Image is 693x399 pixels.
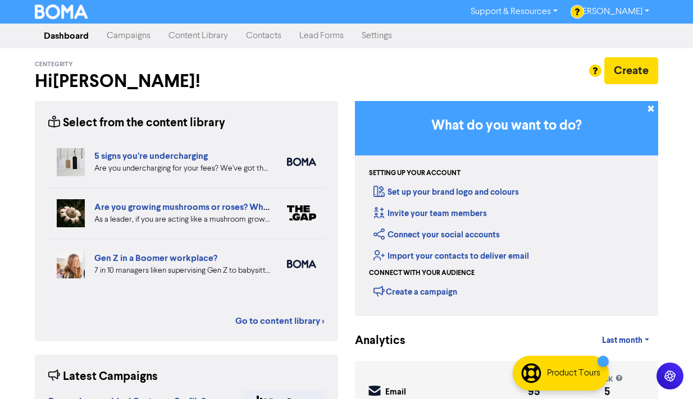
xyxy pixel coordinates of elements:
img: boma [287,260,316,268]
span: Centegrity [35,61,73,68]
div: 7 in 10 managers liken supervising Gen Z to babysitting or parenting. But is your people manageme... [94,265,270,277]
a: Lead Forms [290,25,353,47]
div: Analytics [355,332,391,350]
h3: What do you want to do? [372,118,641,134]
div: Latest Campaigns [48,368,158,386]
div: Are you undercharging for your fees? We’ve got the five warning signs that can help you diagnose ... [94,163,270,175]
iframe: Chat Widget [637,345,693,399]
a: 5 signs you’re undercharging [94,150,208,162]
div: As a leader, if you are acting like a mushroom grower you’re unlikely to have a clear plan yourse... [94,214,270,226]
div: Select from the content library [48,114,225,132]
div: Create a campaign [373,283,457,300]
img: BOMA Logo [35,4,88,19]
a: Dashboard [35,25,98,47]
a: Set up your brand logo and colours [373,187,519,198]
a: Are you growing mushrooms or roses? Why you should lead like a gardener, not a grower [94,201,449,213]
a: Import your contacts to deliver email [373,251,529,262]
button: Create [604,57,658,84]
a: Last month [593,329,658,352]
span: Last month [602,336,642,346]
a: Settings [353,25,401,47]
div: 95 [520,387,548,396]
h2: Hi [PERSON_NAME] ! [35,71,338,92]
a: Go to content library > [235,314,325,328]
a: Contacts [237,25,290,47]
img: thegap [287,205,316,221]
a: Connect your social accounts [373,230,500,240]
div: Setting up your account [369,168,461,178]
a: [PERSON_NAME] [567,3,658,21]
a: Campaigns [98,25,159,47]
img: boma_accounting [287,158,316,166]
a: Invite your team members [373,208,487,219]
div: Email [385,386,406,399]
div: Getting Started in BOMA [355,101,658,316]
div: Connect with your audience [369,268,475,278]
a: Support & Resources [462,3,567,21]
div: 5 [592,387,623,396]
a: Gen Z in a Boomer workplace? [94,253,217,264]
a: Content Library [159,25,237,47]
